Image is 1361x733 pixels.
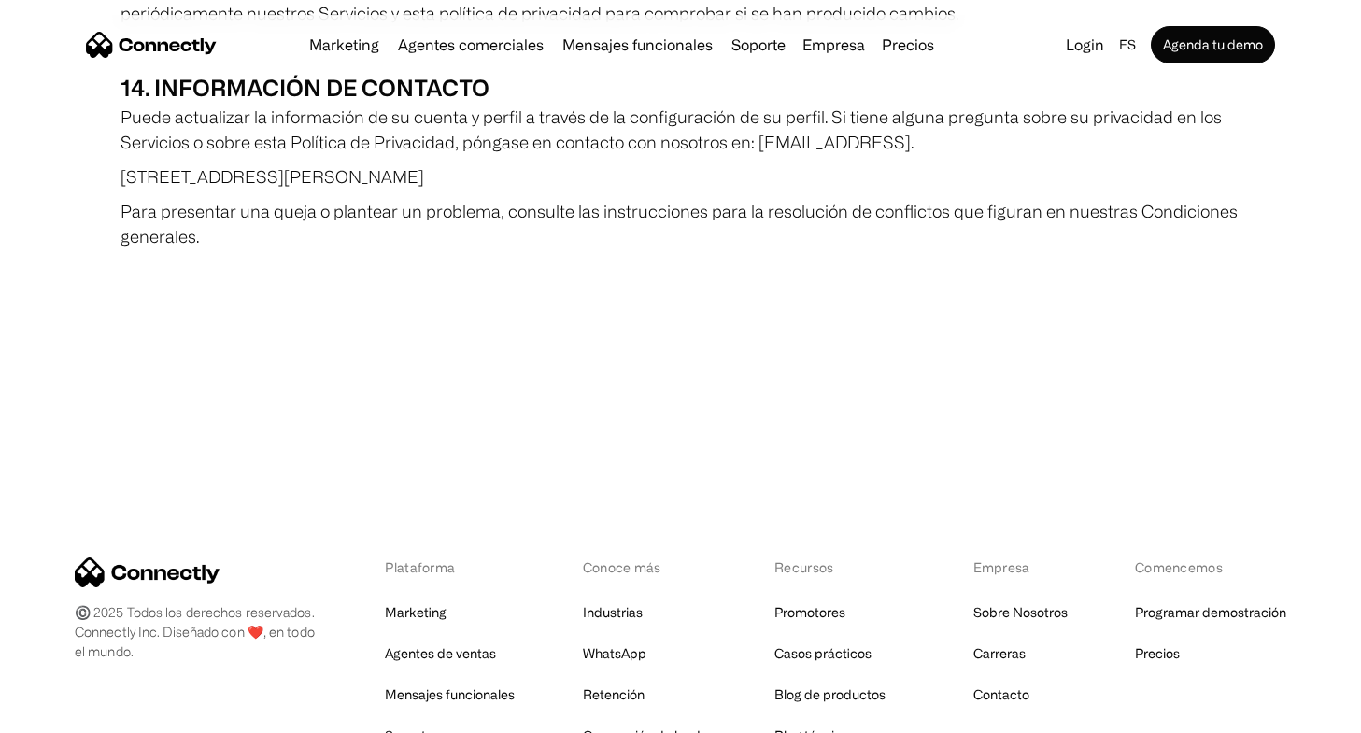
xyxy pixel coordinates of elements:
a: Precios [874,37,942,52]
a: Marketing [385,599,447,626]
a: Login [1058,32,1112,58]
a: Mensajes funcionales [555,37,720,52]
a: Agentes comerciales [390,37,551,52]
div: Recursos [774,557,905,577]
ul: Language list [37,700,112,726]
a: Carreras [973,641,1026,667]
h2: 14. INFORMACIÓN DE CONTACTO [121,71,1241,105]
a: Blog de productos [774,682,886,708]
a: Precios [1135,641,1180,667]
a: Programar demostración [1135,599,1286,626]
div: Empresa [802,32,865,58]
div: Conoce más [583,557,707,577]
p: Para presentar una queja o plantear un problema, consulte las instrucciones para la resolución de... [121,199,1241,249]
a: Agenda tu demo [1151,26,1275,63]
a: WhatsApp [583,641,646,667]
a: home [86,31,217,59]
a: Sobre Nosotros [973,599,1068,626]
div: es [1112,32,1147,58]
a: Promotores [774,599,845,626]
a: Contacto [973,682,1029,708]
a: Casos prácticos [774,641,872,667]
p: [STREET_ADDRESS][PERSON_NAME] [121,164,1241,190]
div: Empresa [797,32,871,58]
a: Agentes de ventas [385,641,496,667]
a: Retención [583,682,645,708]
div: Empresa [973,557,1068,577]
a: Industrias [583,599,643,626]
div: es [1119,32,1136,58]
a: Mensajes funcionales [385,682,515,708]
aside: Language selected: Español [19,698,112,726]
div: Plataforma [385,557,515,577]
p: Puede actualizar la información de su cuenta y perfil a través de la configuración de su perfil. ... [121,105,1241,155]
div: Comencemos [1135,557,1286,577]
a: Marketing [302,37,387,52]
a: Soporte [724,37,793,52]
